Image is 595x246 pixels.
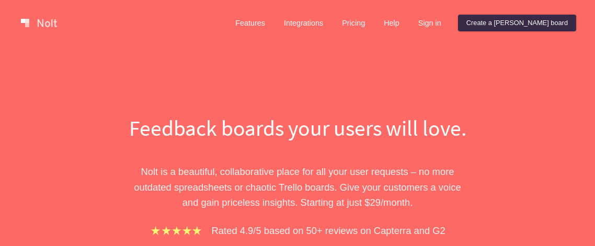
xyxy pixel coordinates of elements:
[410,15,450,31] a: Sign in
[117,113,478,143] h1: Feedback boards your users will love.
[458,15,576,31] a: Create a [PERSON_NAME] board
[334,15,373,31] a: Pricing
[276,15,331,31] a: Integrations
[212,223,445,238] p: Rated 4.9/5 based on 50+ reviews on Capterra and G2
[117,164,478,210] p: Nolt is a beautiful, collaborative place for all your user requests – no more outdated spreadshee...
[227,15,273,31] a: Features
[150,225,203,237] img: stars.b067e34983.png
[375,15,408,31] a: Help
